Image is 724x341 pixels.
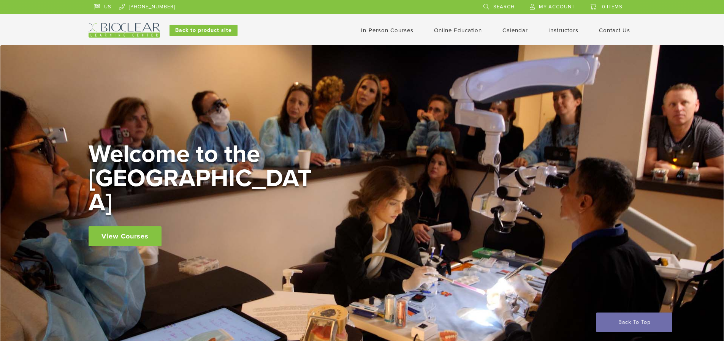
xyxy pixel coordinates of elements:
a: Back To Top [596,313,672,332]
a: Calendar [502,27,528,34]
a: Instructors [548,27,578,34]
h2: Welcome to the [GEOGRAPHIC_DATA] [89,142,317,215]
a: Contact Us [599,27,630,34]
span: My Account [539,4,575,10]
img: Bioclear [89,23,160,38]
span: 0 items [602,4,623,10]
a: In-Person Courses [361,27,413,34]
a: Online Education [434,27,482,34]
span: Search [493,4,515,10]
a: Back to product site [170,25,238,36]
a: View Courses [89,226,162,246]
